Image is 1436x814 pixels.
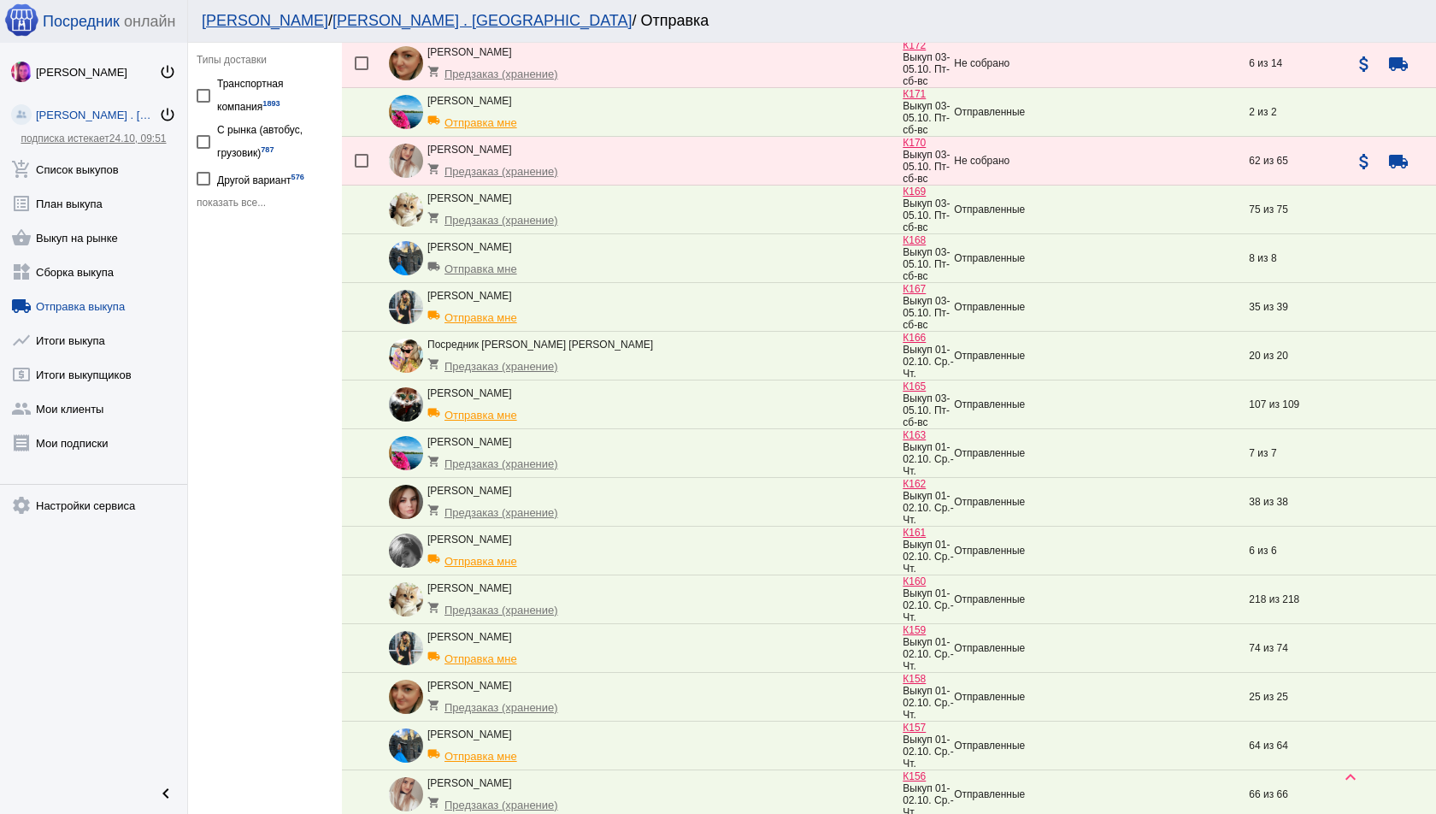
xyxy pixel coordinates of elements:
[427,211,444,224] mat-icon: shopping_cart
[11,330,32,351] mat-icon: show_chart
[903,392,950,428] span: Выкуп 03-05.10. Пт-сб-вс
[427,260,444,273] mat-icon: local_shipping
[427,747,444,760] mat-icon: local_shipping
[954,575,1249,624] td: Отправленные
[954,234,1249,283] td: Отправленные
[903,88,926,100] a: К171
[427,156,568,178] div: Предзаказ (хранение)
[427,357,444,370] mat-icon: shopping_cart
[389,534,423,568] img: PV3mc8sUFZG9I9OJFcNKlGJv4iaoRHKaB1VIwoxzNH-LRS8tQU6iw0DWJCY5_nFU-hLPhA.jpg
[4,3,38,37] img: apple-icon-60x60.png
[36,109,159,121] div: [PERSON_NAME] . [GEOGRAPHIC_DATA]
[1249,332,1347,380] td: 20 из 20
[1249,234,1347,283] td: 8 из 8
[11,193,32,214] mat-icon: list_alt
[903,624,926,636] a: К159
[903,587,953,623] span: Выкуп 01-02.10. Ср.-Чт.
[1249,527,1347,575] td: 6 из 6
[427,204,568,227] div: Предзаказ (хранение)
[903,734,953,770] span: Выкуп 01-02.10. Ср.-Чт.
[903,332,926,344] a: К166
[389,339,423,373] img: klfIT1i2k3saJfNGA6XPqTU7p5ZjdXiiDsm8fFA7nihaIQp9Knjm0Fohy3f__4ywE27KCYV1LPWaOQBexqZpekWk.jpg
[903,770,926,782] a: К156
[954,88,1249,137] td: Отправленные
[389,387,423,422] img: vd2iKW0PW-FsqLi4RmhEwsCg2KrKpVNwsQFjmPRsT4HaO-m7wc8r3lMq2bEv28q2mqI8OJVjWDK1XKAm0SGrcN3D.jpg
[903,685,953,721] span: Выкуп 01-02.10. Ср.-Чт.
[11,495,32,516] mat-icon: settings
[903,295,950,331] span: Выкуп 03-05.10. Пт-сб-вс
[389,777,423,811] img: jpYarlG_rMSRdqPbVPQVGBq6sjAws1PGEm5gZ1VrcU0z7HB6t_6-VAYqmDps2aDbz8He_Uz8T3ZkfUszj2kIdyl7.jpg
[954,332,1249,380] td: Отправленные
[427,46,568,80] div: [PERSON_NAME]
[427,309,444,321] mat-icon: local_shipping
[389,144,423,178] img: jpYarlG_rMSRdqPbVPQVGBq6sjAws1PGEm5gZ1VrcU0z7HB6t_6-VAYqmDps2aDbz8He_Uz8T3ZkfUszj2kIdyl7.jpg
[427,302,568,324] div: Отправка мне
[262,99,280,108] small: 1893
[11,296,32,316] mat-icon: local_shipping
[427,387,568,422] div: [PERSON_NAME]
[1249,137,1347,186] td: 62 из 65
[1249,478,1347,527] td: 38 из 38
[197,197,266,209] span: показать все...
[427,107,568,129] div: Отправка мне
[427,796,444,809] mat-icon: shopping_cart
[1249,624,1347,673] td: 74 из 74
[427,692,568,714] div: Предзаказ (хранение)
[389,631,423,665] img: -b3CGEZm7JiWNz4MSe0vK8oszDDqK_yjx-I-Zpe58LR35vGIgXxFA2JGcGbEMVaWNP5BujAwwLFBmyesmt8751GY.jpg
[903,575,926,587] a: К160
[36,66,159,79] div: [PERSON_NAME]
[427,448,568,470] div: Предзаказ (хранение)
[1249,722,1347,770] td: 64 из 64
[427,144,568,178] div: [PERSON_NAME]
[903,137,926,149] a: К170
[427,777,568,811] div: [PERSON_NAME]
[427,650,444,663] mat-icon: local_shipping
[903,527,926,539] a: К161
[11,433,32,453] mat-icon: receipt
[954,283,1249,332] td: Отправленные
[43,13,120,31] span: Посредник
[1354,151,1374,172] mat-icon: attach_money
[903,39,926,51] a: К172
[903,380,926,392] a: К165
[427,680,568,714] div: [PERSON_NAME]
[217,167,304,190] div: Другой вариант
[954,137,1249,186] td: Не собрано
[903,539,953,575] span: Выкуп 01-02.10. Ср.-Чт.
[1249,575,1347,624] td: 218 из 218
[954,380,1249,429] td: Отправленные
[389,728,423,763] img: YV7H7BcZRG1VT6WOa98Raj_l4iNv0isz3E1mt2TfuFZBzpPiMwqlQUCSKvQj5Pyya6uA4U-VAZzfiOpgD-JFQrq3.jpg
[1354,54,1374,74] mat-icon: attach_money
[1388,54,1409,74] mat-icon: local_shipping
[21,133,166,145] a: подписка истекает24.10, 09:51
[427,162,444,175] mat-icon: shopping_cart
[954,429,1249,478] td: Отправленные
[1249,186,1347,234] td: 75 из 75
[427,631,568,665] div: [PERSON_NAME]
[954,39,1249,88] td: Не собрано
[11,104,32,125] img: community_200.png
[427,351,568,373] div: Предзаказ (хранение)
[427,241,568,275] div: [PERSON_NAME]
[903,429,926,441] a: К163
[427,740,568,763] div: Отправка мне
[427,58,568,80] div: Предзаказ (хранение)
[427,504,444,516] mat-icon: shopping_cart
[11,227,32,248] mat-icon: shopping_basket
[202,12,328,29] a: [PERSON_NAME]
[11,262,32,282] mat-icon: widgets
[261,145,274,154] small: 787
[427,497,568,519] div: Предзаказ (хранение)
[389,582,423,616] img: _20Z4Mz7bL_mjHcls1WGeyI0_fAfe5WRXnvaF8V8TjPSS2yzimTma9ATbedKm4CQPqyAXi7-PjwazuoQH1zep-yL.jpg
[11,398,32,419] mat-icon: group
[1249,283,1347,332] td: 35 из 39
[1249,429,1347,478] td: 7 из 7
[427,406,444,419] mat-icon: local_shipping
[903,186,926,198] a: К169
[1249,39,1347,88] td: 6 из 14
[1249,380,1347,429] td: 107 из 109
[389,436,423,470] img: TDutzmL3pnCc61ieyRQKbxF1oh3ZlHyopRuuLBCcQ47DC32FkPK_1BnhhmTm2SpdidrN2nwNFSFXWT6dC8WtRdgs.jpg
[427,114,444,127] mat-icon: local_shipping
[389,680,423,714] img: lTMkEctRifZclLSmMfjPiqPo9_IitIQc7Zm9_kTpSvtuFf7FYwI_Wl6KSELaRxoJkUZJMTCIoWL9lUW6Yz6GDjvR.jpg
[202,12,1405,30] div: / / Отправка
